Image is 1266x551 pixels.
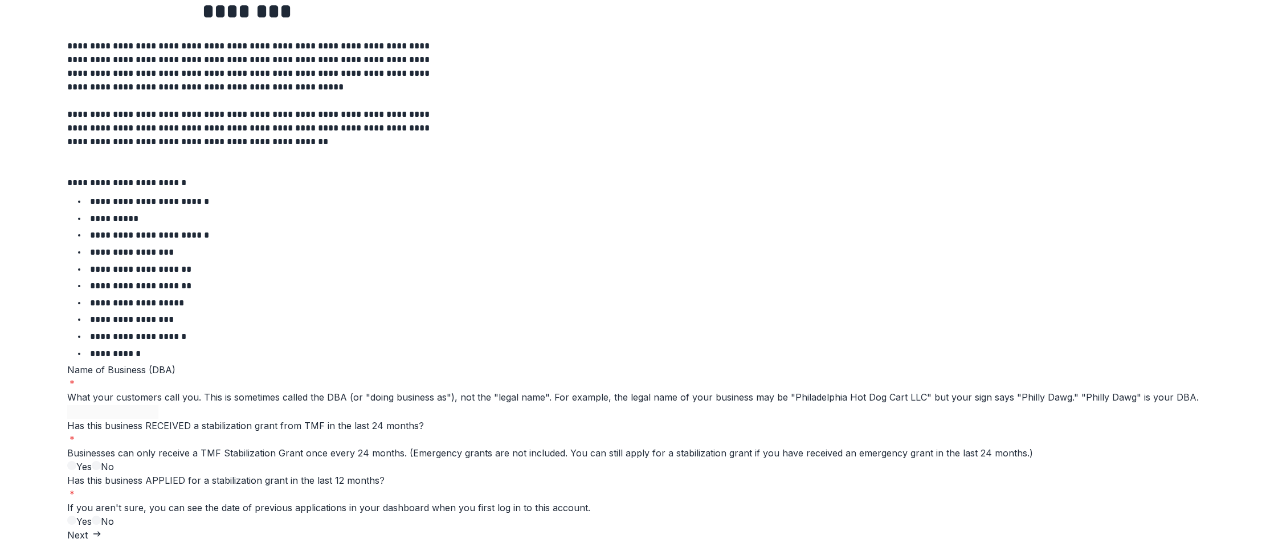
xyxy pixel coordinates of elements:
[67,390,1199,404] div: What your customers call you. This is sometimes called the DBA (or "doing business as"), not the ...
[67,419,1199,432] p: Has this business RECEIVED a stabilization grant from TMF in the last 24 months?
[76,516,92,527] span: Yes
[67,501,1199,515] div: If you aren't sure, you can see the date of previous applications in your dashboard when you firs...
[67,474,1199,487] p: Has this business APPLIED for a stabilization grant in the last 12 months?
[101,461,114,472] span: No
[67,528,101,542] button: Next
[67,446,1199,460] div: Businesses can only receive a TMF Stabilization Grant once every 24 months. (Emergency grants are...
[101,516,114,527] span: No
[67,363,1199,377] p: Name of Business (DBA)
[76,461,92,472] span: Yes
